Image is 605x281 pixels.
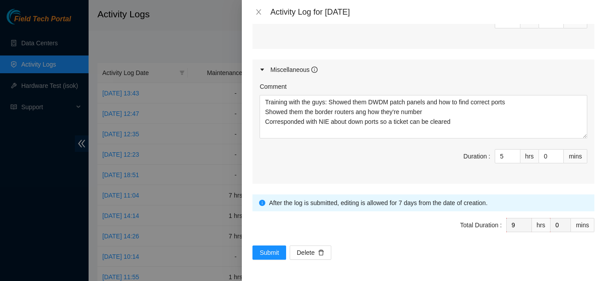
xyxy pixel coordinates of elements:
[460,220,502,230] div: Total Duration :
[260,82,287,91] label: Comment
[571,218,594,232] div: mins
[318,249,324,257] span: delete
[532,218,551,232] div: hrs
[255,8,262,16] span: close
[463,151,490,161] div: Duration :
[260,67,265,72] span: caret-right
[252,8,265,16] button: Close
[270,65,318,75] div: Miscellaneous
[564,149,587,163] div: mins
[252,245,286,260] button: Submit
[260,248,279,257] span: Submit
[520,149,539,163] div: hrs
[311,67,318,73] span: info-circle
[260,95,587,139] textarea: Comment
[252,59,594,80] div: Miscellaneous info-circle
[297,248,314,257] span: Delete
[270,7,594,17] div: Activity Log for [DATE]
[290,245,331,260] button: Deletedelete
[259,200,265,206] span: info-circle
[269,198,588,208] div: After the log is submitted, editing is allowed for 7 days from the date of creation.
